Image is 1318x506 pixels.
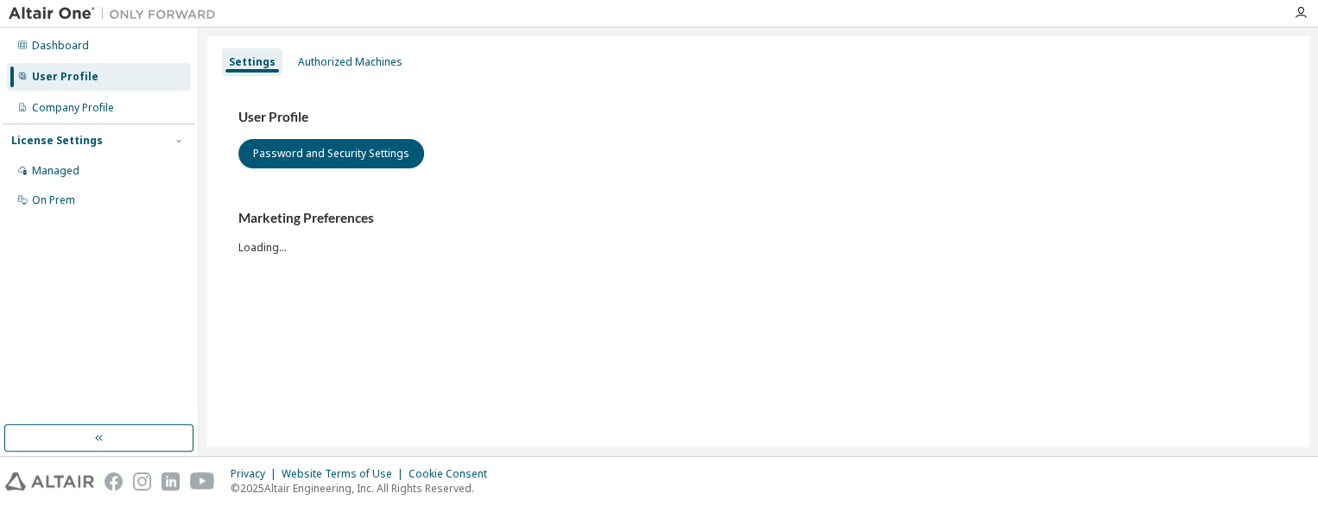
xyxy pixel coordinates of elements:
h3: Marketing Preferences [238,210,1278,227]
div: Loading... [238,210,1278,254]
img: linkedin.svg [162,472,180,490]
div: License Settings [11,134,103,148]
button: Password and Security Settings [238,139,424,168]
div: On Prem [32,193,75,207]
img: instagram.svg [133,472,151,490]
div: Authorized Machines [298,55,402,69]
img: youtube.svg [190,472,215,490]
img: Altair One [9,5,225,22]
div: Dashboard [32,39,89,53]
img: altair_logo.svg [5,472,94,490]
div: Company Profile [32,101,114,115]
div: Managed [32,164,79,178]
div: Settings [229,55,276,69]
div: User Profile [32,70,98,84]
p: © 2025 Altair Engineering, Inc. All Rights Reserved. [231,481,497,496]
h3: User Profile [238,109,1278,126]
img: facebook.svg [105,472,123,490]
div: Privacy [231,467,282,481]
div: Cookie Consent [409,467,497,481]
div: Website Terms of Use [282,467,409,481]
